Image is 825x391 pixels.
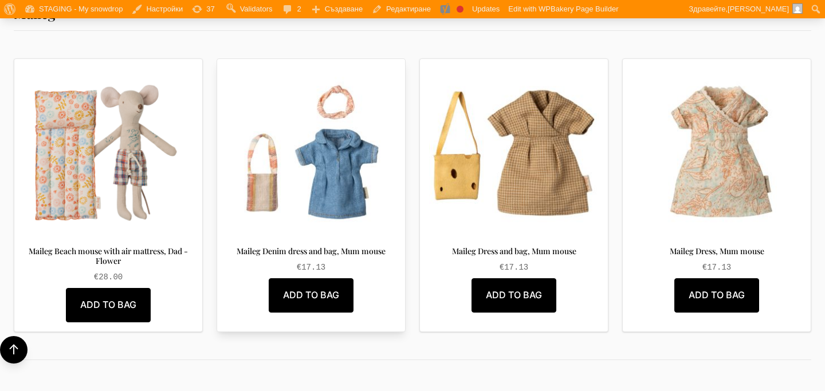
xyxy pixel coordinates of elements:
span: € [702,263,707,272]
h4: Maileg Beach mouse with air mattress, Dad - Flower [23,247,193,266]
bdi: 17.13 [702,263,731,272]
div: Focus keyphrase not set [457,6,463,13]
img: Maileg Dress, Mum mouse [632,68,802,238]
img: Maileg Dress and bag, Mum mouse [429,68,599,238]
bdi: 17.13 [297,263,325,272]
bdi: 28.00 [94,272,123,282]
img: Maileg Beach mouse with air mattress, Dad - Flower [23,68,193,238]
bdi: 17.13 [500,263,528,272]
span: [PERSON_NAME] [728,5,789,13]
h3: Maileg [14,5,56,22]
span: € [297,263,301,272]
h4: Maileg Dress, Mum mouse [632,247,802,256]
button: Add to Bag [674,279,759,313]
span: € [94,272,99,282]
h4: Maileg Denim dress and bag, Mum mouse [226,247,396,256]
button: Add to Bag [269,279,353,313]
span: € [500,263,504,272]
h4: Maileg Dress and bag, Mum mouse [429,247,599,256]
img: Maileg Denim dress and bag, Mum mouse [226,68,396,238]
button: Add to Bag [66,288,151,322]
button: Add to Bag [472,279,556,313]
